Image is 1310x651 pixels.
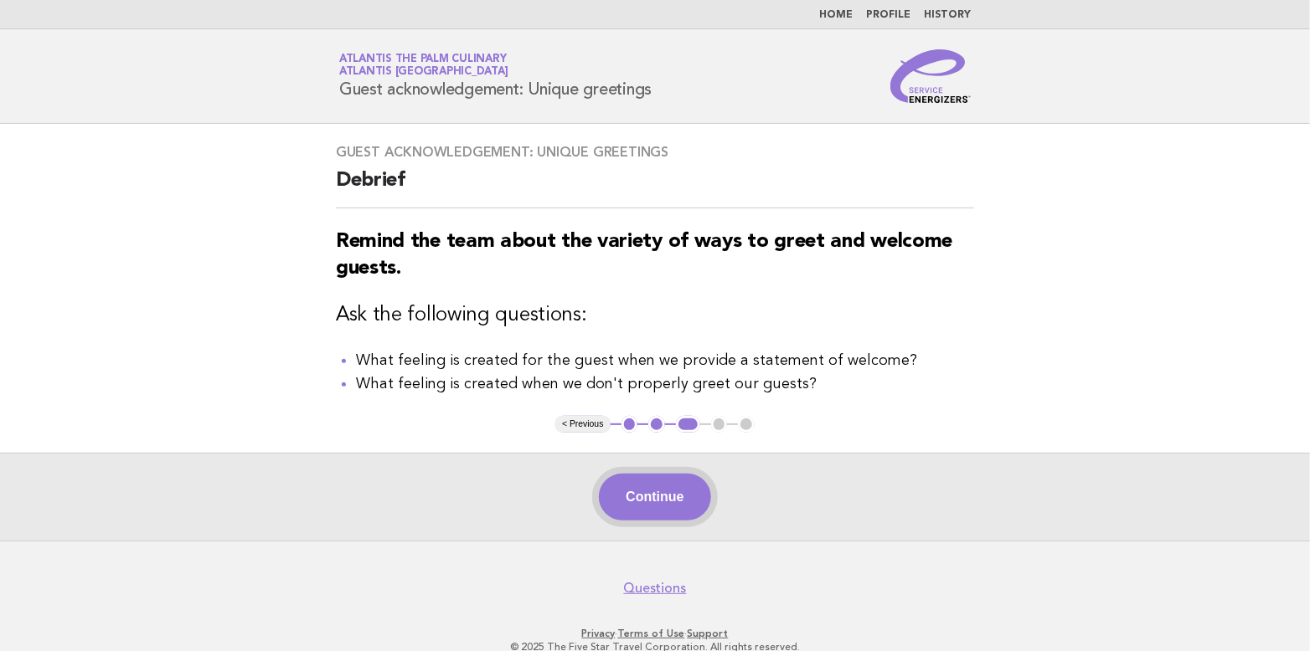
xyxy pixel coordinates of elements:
li: What feeling is created for the guest when we provide a statement of welcome? [356,349,974,372]
button: 3 [676,416,700,433]
a: Questions [624,580,687,597]
img: Service Energizers [890,49,971,103]
a: Atlantis The Palm CulinaryAtlantis [GEOGRAPHIC_DATA] [339,54,508,77]
a: Home [819,10,853,20]
button: 1 [621,416,638,433]
a: History [924,10,971,20]
h3: Ask the following questions: [336,302,974,329]
a: Terms of Use [618,628,685,639]
h2: Debrief [336,167,974,208]
h3: Guest acknowledgement: Unique greetings [336,144,974,161]
button: < Previous [555,416,610,433]
a: Support [688,628,729,639]
button: 2 [648,416,665,433]
a: Privacy [582,628,616,639]
p: · · [142,627,1168,640]
button: Continue [599,474,710,520]
strong: Remind the team about the variety of ways to greet and welcome guests. [336,232,952,279]
a: Profile [866,10,910,20]
span: Atlantis [GEOGRAPHIC_DATA] [339,67,508,78]
h1: Guest acknowledgement: Unique greetings [339,54,652,98]
li: What feeling is created when we don't properly greet our guests? [356,372,974,396]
